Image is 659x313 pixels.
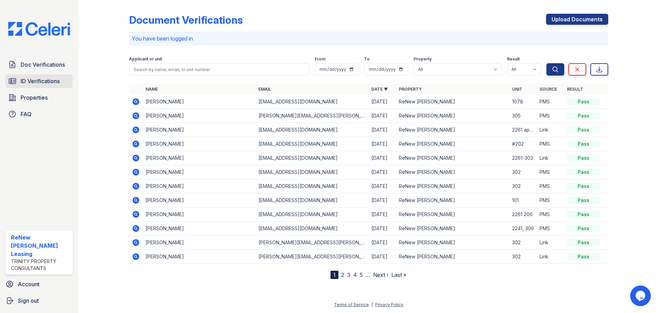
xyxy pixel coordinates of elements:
td: [DATE] [369,95,396,109]
a: 3 [347,271,350,278]
a: Unit [512,87,522,92]
td: #202 [509,137,537,151]
td: [PERSON_NAME] [143,193,256,208]
td: [PERSON_NAME] [143,222,256,236]
iframe: chat widget [630,286,652,306]
td: [PERSON_NAME] [143,151,256,165]
td: [EMAIL_ADDRESS][DOMAIN_NAME] [256,208,369,222]
td: [PERSON_NAME] [143,137,256,151]
td: 2261 apt 206 [509,123,537,137]
a: FAQ [5,107,73,121]
td: [DATE] [369,208,396,222]
td: [DATE] [369,109,396,123]
td: ReNew [PERSON_NAME] [396,236,509,250]
td: [DATE] [369,151,396,165]
a: ID Verifications [5,74,73,88]
td: ReNew [PERSON_NAME] [396,137,509,151]
div: Pass [567,211,600,218]
a: Date ▼ [371,87,388,92]
div: Pass [567,169,600,176]
td: [PERSON_NAME] [143,179,256,193]
label: Result [507,56,520,62]
td: PMS [537,95,564,109]
a: Result [567,87,583,92]
div: Trinity Property Consultants [11,258,70,272]
div: Pass [567,183,600,190]
img: CE_Logo_Blue-a8612792a0a2168367f1c8372b55b34899dd931a85d93a1a3d3e32e68fde9ad4.png [3,22,76,36]
a: 5 [360,271,363,278]
td: [DATE] [369,179,396,193]
a: 4 [353,271,357,278]
p: You have been logged in [132,34,605,43]
a: Sign out [3,294,76,308]
div: Pass [567,141,600,147]
span: ID Verifications [21,77,60,85]
td: [PERSON_NAME] [143,236,256,250]
span: Account [18,280,39,288]
div: Pass [567,112,600,119]
td: [PERSON_NAME][EMAIL_ADDRESS][PERSON_NAME][DOMAIN_NAME] [256,250,369,264]
td: 1078 [509,95,537,109]
td: [EMAIL_ADDRESS][DOMAIN_NAME] [256,137,369,151]
div: Pass [567,239,600,246]
td: PMS [537,179,564,193]
td: ReNew [PERSON_NAME] [396,123,509,137]
td: 302 [509,236,537,250]
div: Pass [567,126,600,133]
td: [DATE] [369,222,396,236]
td: [PERSON_NAME] [143,208,256,222]
td: Link [537,236,564,250]
td: [PERSON_NAME][EMAIL_ADDRESS][PERSON_NAME][DOMAIN_NAME] [256,236,369,250]
td: [EMAIL_ADDRESS][DOMAIN_NAME] [256,95,369,109]
span: … [366,271,370,279]
div: Document Verifications [129,14,243,26]
label: Property [414,56,432,62]
td: [EMAIL_ADDRESS][DOMAIN_NAME] [256,123,369,137]
span: Sign out [18,297,39,305]
a: Account [3,277,76,291]
a: Properties [5,91,73,104]
div: Pass [567,98,600,105]
td: PMS [537,193,564,208]
td: [DATE] [369,165,396,179]
td: [DATE] [369,236,396,250]
td: 305 [509,109,537,123]
td: Link [537,250,564,264]
td: [DATE] [369,193,396,208]
td: [DATE] [369,250,396,264]
a: Property [399,87,422,92]
td: PMS [537,165,564,179]
td: [PERSON_NAME] [143,165,256,179]
td: 302 [509,165,537,179]
label: From [315,56,325,62]
a: Doc Verifications [5,58,73,71]
a: Terms of Service [334,302,369,307]
td: 2241, 306 [509,222,537,236]
td: Link [537,151,564,165]
td: [PERSON_NAME] [143,109,256,123]
span: FAQ [21,110,32,118]
a: Last » [391,271,406,278]
td: ReNew [PERSON_NAME] [396,250,509,264]
td: 101 [509,193,537,208]
td: [EMAIL_ADDRESS][DOMAIN_NAME] [256,179,369,193]
td: PMS [537,109,564,123]
td: 302 [509,250,537,264]
div: Pass [567,253,600,260]
td: ReNew [PERSON_NAME] [396,208,509,222]
a: 2 [341,271,344,278]
td: Link [537,123,564,137]
td: [EMAIL_ADDRESS][DOMAIN_NAME] [256,222,369,236]
td: ReNew [PERSON_NAME] [396,179,509,193]
td: [EMAIL_ADDRESS][DOMAIN_NAME] [256,193,369,208]
td: [EMAIL_ADDRESS][DOMAIN_NAME] [256,151,369,165]
td: [PERSON_NAME] [143,95,256,109]
input: Search by name, email, or unit number [129,63,309,76]
td: PMS [537,222,564,236]
td: ReNew [PERSON_NAME] [396,109,509,123]
td: PMS [537,137,564,151]
label: To [364,56,370,62]
a: Privacy Policy [375,302,403,307]
td: ReNew [PERSON_NAME] [396,151,509,165]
